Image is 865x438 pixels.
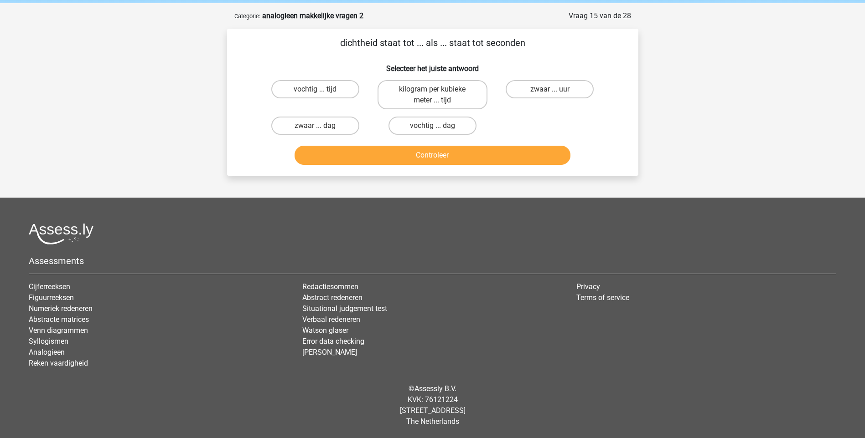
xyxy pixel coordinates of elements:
[262,11,363,20] strong: analogieen makkelijke vragen 2
[302,337,364,346] a: Error data checking
[29,304,93,313] a: Numeriek redeneren
[302,348,357,357] a: [PERSON_NAME]
[271,117,359,135] label: zwaar ... dag
[29,337,68,346] a: Syllogismen
[302,304,387,313] a: Situational judgement test
[22,376,843,434] div: © KVK: 76121224 [STREET_ADDRESS] The Netherlands
[234,13,260,20] small: Categorie:
[506,80,594,98] label: zwaar ... uur
[576,293,629,302] a: Terms of service
[29,223,93,244] img: Assessly logo
[271,80,359,98] label: vochtig ... tijd
[29,293,74,302] a: Figuurreeksen
[29,326,88,335] a: Venn diagrammen
[242,36,624,50] p: dichtheid staat tot ... als ... staat tot seconden
[29,315,89,324] a: Abstracte matrices
[29,359,88,367] a: Reken vaardigheid
[302,315,360,324] a: Verbaal redeneren
[302,326,348,335] a: Watson glaser
[29,255,836,266] h5: Assessments
[576,282,600,291] a: Privacy
[29,282,70,291] a: Cijferreeksen
[295,146,570,165] button: Controleer
[569,10,631,21] div: Vraag 15 van de 28
[388,117,477,135] label: vochtig ... dag
[378,80,487,109] label: kilogram per kubieke meter ... tijd
[29,348,65,357] a: Analogieen
[302,293,363,302] a: Abstract redeneren
[302,282,358,291] a: Redactiesommen
[414,384,456,393] a: Assessly B.V.
[242,57,624,73] h6: Selecteer het juiste antwoord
